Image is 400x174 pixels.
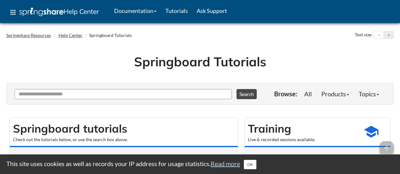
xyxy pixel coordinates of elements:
a: Springshare Resources [6,33,51,38]
button: Search [237,89,257,99]
div: Live & recorded sessions available. [248,136,355,143]
a: Ask Support [192,3,231,19]
span: school [363,124,379,140]
a: All [299,87,317,100]
button: Increase text size [384,31,393,39]
a: Documentation [110,3,161,19]
h2: Training [248,121,355,136]
h1: Springboard Tutorials [11,53,389,70]
a: Help Center [58,33,83,38]
p: Watch anytime, or register for an upcoming live session (all times ). [251,153,384,171]
li: Springboard Tutorials [83,32,132,39]
h2: Springboard tutorials [13,121,235,136]
img: Springshare [19,8,64,16]
a: Tutorials [161,3,192,19]
a: Read more [211,160,240,167]
a: Products [317,87,354,100]
button: Decrease text size [374,31,384,39]
a: arrow_upward [380,142,394,149]
span: arrow_upward [380,141,394,155]
span: Help Center [64,7,99,15]
a: apps Help Center [5,3,103,22]
p: Browse: [274,89,297,98]
span: apps [9,9,17,16]
a: Topics [354,87,384,100]
button: Close [244,160,256,169]
div: Text size: [354,31,374,39]
div: Check out the tutorials below, or use the search box above. [13,136,235,143]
